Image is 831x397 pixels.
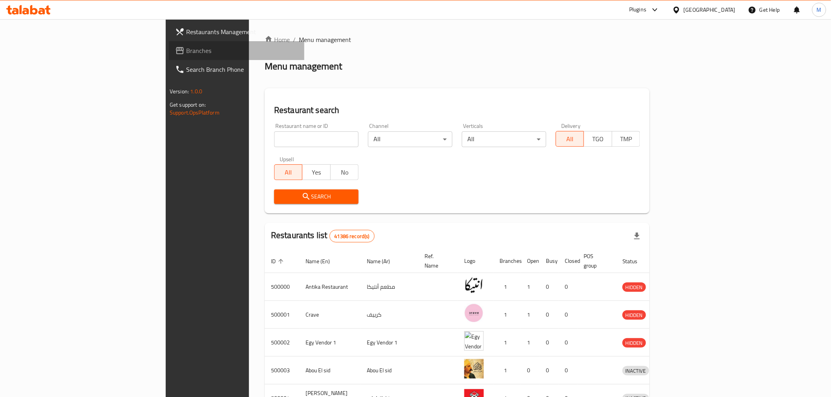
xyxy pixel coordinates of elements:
[361,329,418,357] td: Egy Vendor 1
[622,257,648,266] span: Status
[622,311,646,320] span: HIDDEN
[584,251,607,270] span: POS group
[186,27,298,36] span: Restaurants Management
[330,164,359,180] button: No
[361,301,418,329] td: كرييف
[558,357,577,384] td: 0
[540,273,558,301] td: 0
[274,189,359,204] button: Search
[612,131,640,147] button: TMP
[271,229,375,242] h2: Restaurants list
[299,301,361,329] td: Crave
[559,133,581,145] span: All
[493,249,521,273] th: Branches
[299,357,361,384] td: Abou El sid
[521,273,540,301] td: 1
[493,301,521,329] td: 1
[271,257,286,266] span: ID
[462,131,546,147] div: All
[540,301,558,329] td: 0
[367,257,400,266] span: Name (Ar)
[540,329,558,357] td: 0
[368,131,452,147] div: All
[521,357,540,384] td: 0
[521,329,540,357] td: 1
[558,249,577,273] th: Closed
[684,5,736,14] div: [GEOGRAPHIC_DATA]
[306,257,340,266] span: Name (En)
[556,131,584,147] button: All
[458,249,493,273] th: Logo
[558,329,577,357] td: 0
[464,275,484,295] img: Antika Restaurant
[169,41,304,60] a: Branches
[464,331,484,351] img: Egy Vendor 1
[280,157,294,162] label: Upsell
[274,104,640,116] h2: Restaurant search
[558,301,577,329] td: 0
[299,35,351,44] span: Menu management
[265,35,650,44] nav: breadcrumb
[361,357,418,384] td: Abou El sid
[615,133,637,145] span: TMP
[540,357,558,384] td: 0
[190,86,202,97] span: 1.0.0
[170,86,189,97] span: Version:
[584,131,612,147] button: TGO
[169,60,304,79] a: Search Branch Phone
[622,283,646,292] span: HIDDEN
[622,366,649,375] span: INACTIVE
[170,107,220,118] a: Support.OpsPlatform
[540,249,558,273] th: Busy
[622,339,646,348] span: HIDDEN
[561,123,581,129] label: Delivery
[361,273,418,301] td: مطعم أنتيكا
[622,366,649,375] div: INACTIVE
[425,251,448,270] span: Ref. Name
[817,5,822,14] span: M
[493,273,521,301] td: 1
[299,329,361,357] td: Egy Vendor 1
[464,359,484,379] img: Abou El sid
[330,233,374,240] span: 41386 record(s)
[521,249,540,273] th: Open
[274,131,359,147] input: Search for restaurant name or ID..
[587,133,609,145] span: TGO
[306,167,327,178] span: Yes
[274,164,302,180] button: All
[464,303,484,323] img: Crave
[628,227,646,246] div: Export file
[169,22,304,41] a: Restaurants Management
[521,301,540,329] td: 1
[186,65,298,74] span: Search Branch Phone
[622,338,646,348] div: HIDDEN
[493,357,521,384] td: 1
[329,230,375,242] div: Total records count
[302,164,330,180] button: Yes
[299,273,361,301] td: Antika Restaurant
[186,46,298,55] span: Branches
[278,167,299,178] span: All
[170,100,206,110] span: Get support on:
[334,167,355,178] span: No
[558,273,577,301] td: 0
[280,192,352,202] span: Search
[629,5,646,15] div: Plugins
[493,329,521,357] td: 1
